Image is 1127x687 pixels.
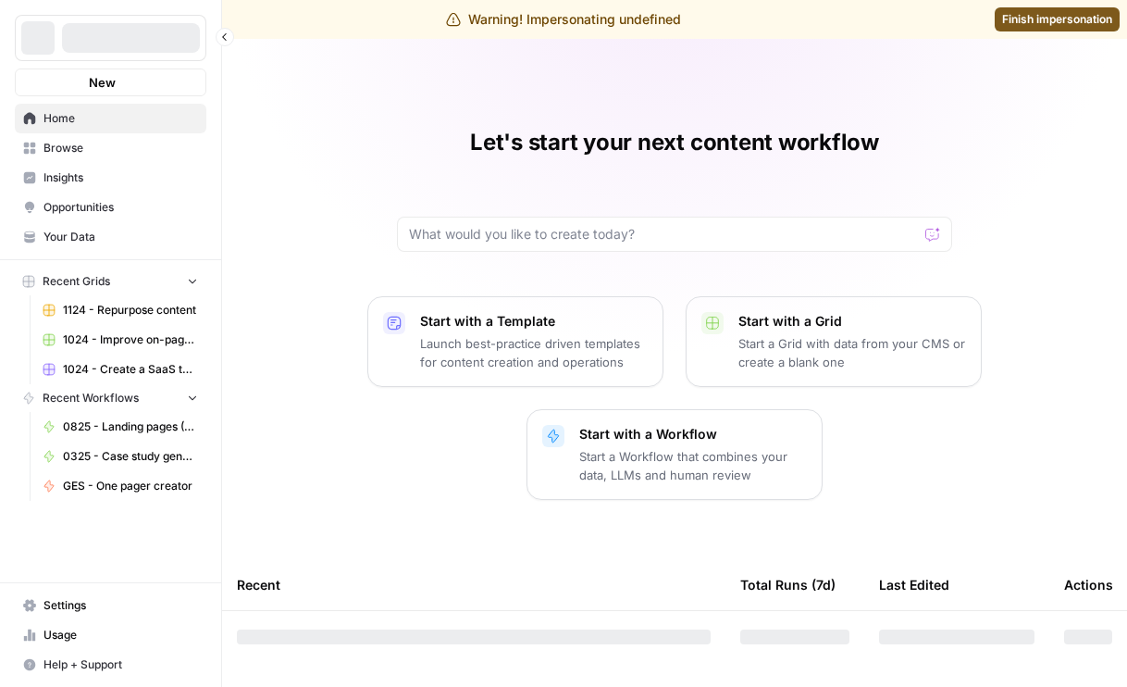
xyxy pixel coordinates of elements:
[738,334,966,371] p: Start a Grid with data from your CMS or create a blank one
[15,133,206,163] a: Browse
[34,442,206,471] a: 0325 - Case study generator
[740,559,836,610] div: Total Runs (7d)
[43,140,198,156] span: Browse
[43,273,110,290] span: Recent Grids
[15,591,206,620] a: Settings
[43,229,198,245] span: Your Data
[738,312,966,331] p: Start with a Grid
[15,222,206,252] a: Your Data
[470,128,879,157] h1: Let's start your next content workflow
[446,10,681,29] div: Warning! Impersonating undefined
[367,296,663,387] button: Start with a TemplateLaunch best-practice driven templates for content creation and operations
[409,225,918,244] input: What would you like to create today?
[1064,559,1113,610] div: Actions
[579,447,807,484] p: Start a Workflow that combines your data, LLMs and human review
[237,559,711,610] div: Recent
[89,73,116,92] span: New
[34,412,206,442] a: 0825 - Landing pages (Strapi)
[15,69,206,96] button: New
[1002,11,1112,28] span: Finish impersonation
[15,268,206,295] button: Recent Grids
[63,448,198,465] span: 0325 - Case study generator
[34,471,206,501] a: GES - One pager creator
[579,425,807,443] p: Start with a Workflow
[995,7,1120,31] a: Finish impersonation
[43,656,198,673] span: Help + Support
[63,478,198,494] span: GES - One pager creator
[43,597,198,614] span: Settings
[43,169,198,186] span: Insights
[34,325,206,355] a: 1024 - Improve on-page content
[420,312,648,331] p: Start with a Template
[34,295,206,325] a: 1124 - Repurpose content
[15,104,206,133] a: Home
[15,650,206,680] button: Help + Support
[15,620,206,650] a: Usage
[686,296,982,387] button: Start with a GridStart a Grid with data from your CMS or create a blank one
[43,390,139,406] span: Recent Workflows
[63,302,198,319] span: 1124 - Repurpose content
[43,627,198,643] span: Usage
[879,559,949,610] div: Last Edited
[63,331,198,348] span: 1024 - Improve on-page content
[43,110,198,127] span: Home
[34,355,206,384] a: 1024 - Create a SaaS tools database
[15,193,206,222] a: Opportunities
[526,409,823,500] button: Start with a WorkflowStart a Workflow that combines your data, LLMs and human review
[43,199,198,216] span: Opportunities
[420,334,648,371] p: Launch best-practice driven templates for content creation and operations
[63,418,198,435] span: 0825 - Landing pages (Strapi)
[15,384,206,412] button: Recent Workflows
[15,163,206,193] a: Insights
[63,361,198,378] span: 1024 - Create a SaaS tools database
